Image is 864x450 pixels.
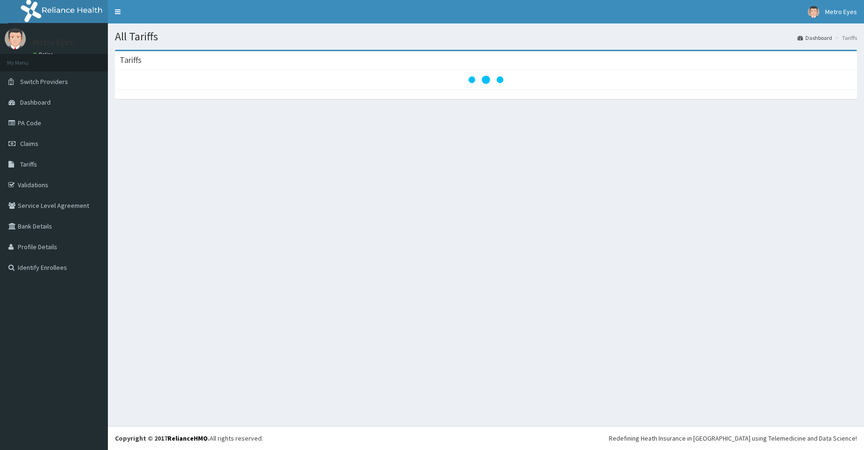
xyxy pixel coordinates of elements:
span: Tariffs [20,160,37,168]
a: Dashboard [797,34,832,42]
strong: Copyright © 2017 . [115,434,210,442]
a: Online [33,51,55,58]
a: RelianceHMO [167,434,208,442]
img: User Image [5,28,26,49]
div: Redefining Heath Insurance in [GEOGRAPHIC_DATA] using Telemedicine and Data Science! [609,434,857,443]
span: Switch Providers [20,77,68,86]
h3: Tariffs [120,56,142,64]
span: Claims [20,139,38,148]
img: User Image [808,6,819,18]
footer: All rights reserved. [108,426,864,450]
span: Metro Eyes [825,8,857,16]
p: Metro Eyes [33,38,73,46]
svg: audio-loading [467,61,505,99]
li: Tariffs [833,34,857,42]
h1: All Tariffs [115,31,857,43]
span: Dashboard [20,98,51,107]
